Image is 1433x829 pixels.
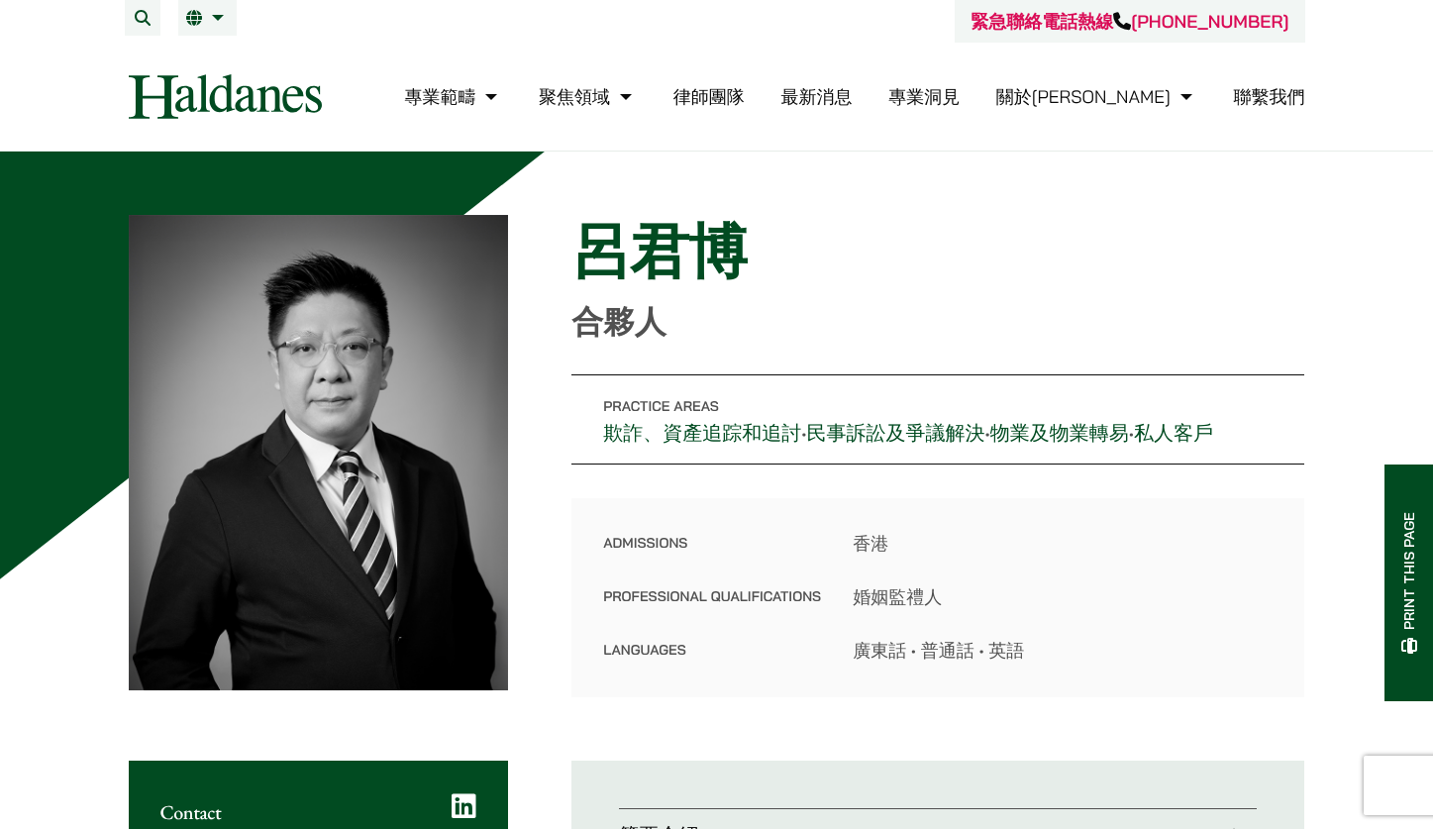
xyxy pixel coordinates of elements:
[129,74,322,119] img: Logo of Haldanes
[780,85,852,108] a: 最新消息
[853,637,1273,664] dd: 廣東話 • 普通話 • 英語
[807,420,985,446] a: 民事訴訟及爭議解決
[603,637,821,664] dt: Languages
[603,530,821,583] dt: Admissions
[853,583,1273,610] dd: 婚姻監禮人
[971,10,1288,33] a: 緊急聯絡電話熱線[PHONE_NUMBER]
[888,85,960,108] a: 專業洞見
[160,800,477,824] h2: Contact
[571,303,1304,341] p: 合夥人
[603,583,821,637] dt: Professional Qualifications
[539,85,637,108] a: 聚焦領域
[571,374,1304,465] p: • • •
[452,792,476,820] a: LinkedIn
[603,397,719,415] span: Practice Areas
[990,420,1129,446] a: 物業及物業轉易
[853,530,1273,557] dd: 香港
[996,85,1197,108] a: 關於何敦
[571,216,1304,287] h1: 呂君博
[1134,420,1213,446] a: 私人客戶
[186,10,229,26] a: 繁
[1234,85,1305,108] a: 聯繫我們
[404,85,502,108] a: 專業範疇
[603,420,801,446] a: 欺詐、資產追踪和追討
[673,85,745,108] a: 律師團隊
